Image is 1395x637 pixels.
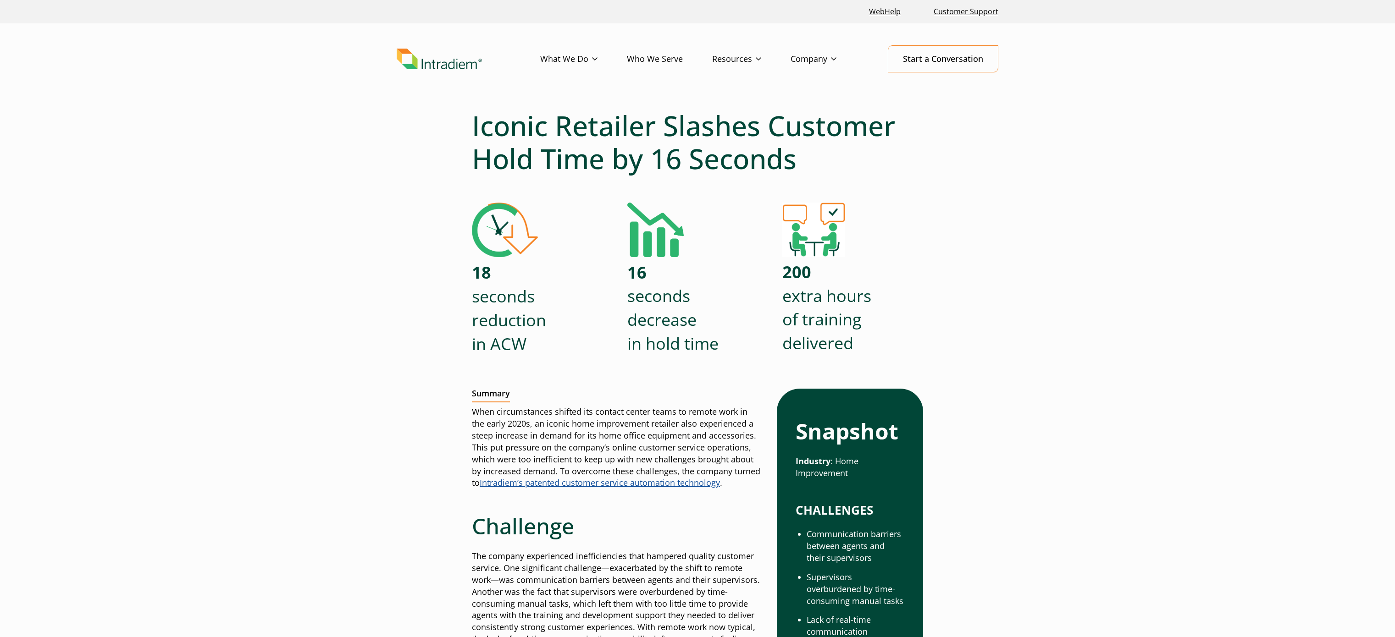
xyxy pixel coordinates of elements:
[807,528,904,564] li: Communication barriers between agents and their supervisors
[888,45,998,72] a: Start a Conversation
[782,261,811,283] strong: 200
[627,261,647,284] strong: 16
[472,513,762,539] h2: Challenge
[472,261,546,356] p: seconds reduction in ACW
[807,571,904,607] li: Supervisors overburdened by time-consuming manual tasks
[480,477,716,488] a: Intradiem’s patented customer service automation technolog
[397,49,540,70] a: Link to homepage of Intradiem
[716,477,720,488] a: Link opens in a new window
[791,46,866,72] a: Company
[627,46,712,72] a: Who We Serve
[472,389,510,402] h2: Summary
[796,502,873,518] strong: CHALLENGES
[930,2,1002,22] a: Customer Support
[472,261,491,284] strong: 18
[472,406,762,489] p: When circumstances shifted its contact center teams to remote work in the early 2020s, an iconic ...
[796,416,898,446] strong: Snapshot
[865,2,904,22] a: Link opens in a new window
[540,46,627,72] a: What We Do
[796,456,904,479] p: : Home Improvement
[397,49,482,70] img: Intradiem
[796,456,830,467] strong: Industry
[782,260,871,355] p: extra hours of training delivered
[627,261,719,356] p: seconds decrease in hold time
[712,46,791,72] a: Resources
[472,109,923,175] h1: Iconic Retailer Slashes Customer Hold Time by 16 Seconds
